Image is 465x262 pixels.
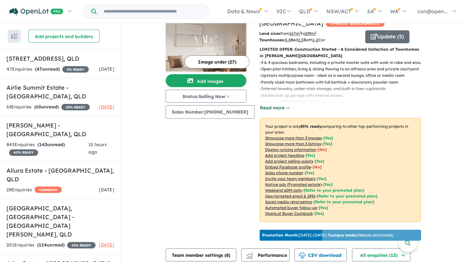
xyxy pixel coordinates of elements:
[306,153,315,158] span: [ Yes ]
[265,194,315,198] u: Geo-targeted email & SMS
[262,233,299,237] b: Promotion Month:
[265,147,316,152] u: Display pricing information
[259,31,280,36] b: Land sizes
[6,83,114,101] h5: Airlie Summit Estate - [GEOGRAPHIC_DATA] , QLD
[265,205,317,210] u: Automated buyer follow-up
[265,199,312,204] u: Social media retargeting
[246,252,252,256] img: line-chart.svg
[247,252,287,258] span: Performance
[34,104,59,110] strong: ( unread)
[260,66,426,72] p: - Open-plan kitchen, living & dining flowing to an alfresco area and private courtyard
[35,66,60,72] strong: ( unread)
[265,170,303,175] u: Sales phone number
[226,252,229,258] span: 8
[259,37,360,43] p: Bed Bath Car
[417,8,448,15] span: con@open...
[260,59,426,66] p: - 3 & 4 spacious bedrooms, including a private master suite with walk-in robe and ensuite
[265,165,311,169] u: Embed Facebook profile
[246,254,253,258] img: bar-chart.svg
[305,31,316,36] u: 239 m
[6,204,114,239] h5: [GEOGRAPHIC_DATA], [GEOGRAPHIC_DATA] - [GEOGRAPHIC_DATA][PERSON_NAME] , QLD
[39,242,47,248] span: 124
[313,37,318,42] u: 1-2
[318,147,327,152] span: [ No ]
[317,176,326,181] span: [ Yes ]
[260,72,426,79] p: - Upstairs multipurpose room - ideal as a second lounge, office or media room
[6,121,114,138] h5: [PERSON_NAME] - [GEOGRAPHIC_DATA] , QLD
[265,141,321,146] u: Showcase more than 3 listings
[285,37,291,42] u: 3-4
[37,142,65,147] strong: ( unread)
[99,187,114,193] span: [DATE]
[365,30,409,43] button: Update (5)
[6,166,114,184] h5: Allura Estate - [GEOGRAPHIC_DATA] , QLD
[9,149,38,156] span: 40 % READY
[37,242,65,248] strong: ( unread)
[265,159,313,164] u: Add project selling-points
[315,31,316,34] sup: 2
[294,248,347,261] button: CSV download
[304,188,364,193] span: [Refer to your promoted plan]
[99,104,114,110] span: [DATE]
[315,159,324,164] span: [ Yes ]
[6,103,90,111] div: 63 Enquir ies
[324,136,333,140] span: [ Yes ]
[313,165,322,169] span: [ No ]
[265,182,322,187] u: Native ads (Promoted estate)
[28,30,99,43] button: Add projects and builders
[298,37,304,42] u: 2.5
[260,86,426,92] p: - Internal laundry, under-stair storage, and built-in linen cupboards
[260,92,426,99] p: - Double lock-up garage with internal access
[299,252,305,259] img: download icon
[6,241,96,249] div: 201 Enquir ies
[323,141,332,146] span: [ Yes ]
[265,136,322,140] u: Showcase more than 3 images
[262,232,393,238] p: [DATE] - [DATE] - ( 18 leads estimated)
[299,31,301,34] sup: 2
[35,186,62,193] span: CASHBACK
[265,153,304,158] u: Add project headline
[6,186,62,194] div: 28 Enquir ies
[300,124,321,129] b: 85 % ready
[265,188,302,193] u: Weekend eDM slots
[260,46,421,59] p: LIMITED OFFER: Construction Started - A Considered Collection of Townhomes in [PERSON_NAME][GEOGR...
[67,242,96,248] span: 15 % READY
[166,23,246,72] img: Vale Townhomes - Bray Park
[9,8,63,16] img: Openlot PRO Logo White
[315,211,324,216] span: [Yes]
[166,90,246,103] button: Status:Selling Now
[323,182,333,187] span: [Yes]
[326,20,385,27] span: OPENLOT $ 300 CASHBACK
[166,248,236,261] button: Team member settings (8)
[314,199,374,204] span: [Refer to your promoted plan]
[265,211,313,216] u: OpenLot Buyer Cashback
[99,242,114,248] span: [DATE]
[305,170,314,175] span: [ Yes ]
[260,79,426,86] p: - Family sized main bathroom with full bathtub + downstairs powder room
[259,30,360,37] p: from
[328,233,356,237] b: 7 unique leads
[62,66,89,73] span: 5 % READY
[301,31,316,36] span: to
[166,105,254,119] button: Sales Number:[PHONE_NUMBER]
[6,141,88,156] div: 845 Enquir ies
[319,205,328,210] span: [Yes]
[241,248,290,261] button: Performance
[352,248,410,261] button: All enquiries (13)
[99,66,114,72] span: [DATE]
[166,74,246,87] button: Add images
[6,65,89,73] div: 47 Enquir ies
[260,118,421,222] p: Your project is only comparing to other top-performing projects in your area: - - - - - - - - - -...
[11,34,17,39] img: sort.svg
[185,55,250,68] button: Image order (27)
[36,104,41,110] span: 63
[88,142,107,155] span: 15 hours ago
[36,66,42,72] span: 47
[39,142,47,147] span: 143
[61,104,90,110] span: 35 % READY
[260,104,290,112] button: Read more
[166,10,246,72] a: Vale Townhomes - Bray Park LogoVale Townhomes - Bray Park
[265,176,315,181] u: Invite your team members
[6,54,114,63] h5: [STREET_ADDRESS] , QLD
[260,99,426,105] p: - 0.7km to [GEOGRAPHIC_DATA]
